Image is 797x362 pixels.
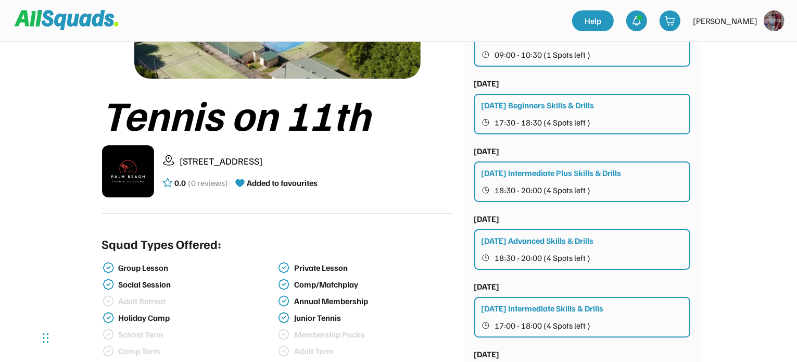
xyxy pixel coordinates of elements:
[102,311,115,324] img: check-verified-01.svg
[495,186,591,194] span: 18:30 - 20:00 (4 Spots left )
[294,296,451,306] div: Annual Membership
[482,48,684,61] button: 09:00 - 10:30 (1 Spots left )
[474,280,500,293] div: [DATE]
[764,10,785,31] img: https%3A%2F%2F94044dc9e5d3b3599ffa5e2d56a015ce.cdn.bubble.io%2Ff1750859707228x370883309576455700%...
[277,295,290,307] img: check-verified-01.svg
[102,145,154,197] img: IMG_2979.png
[119,313,276,323] div: Holiday Camp
[277,328,290,341] img: check-verified-01%20%281%29.svg
[474,213,500,225] div: [DATE]
[495,118,591,127] span: 17:30 - 18:30 (4 Spots left )
[294,313,451,323] div: Junior Tennis
[495,51,591,59] span: 09:00 - 10:30 (1 Spots left )
[102,295,115,307] img: check-verified-01%20%281%29.svg
[277,311,290,324] img: check-verified-01.svg
[482,183,684,197] button: 18:30 - 20:00 (4 Spots left )
[277,278,290,291] img: check-verified-01.svg
[119,263,276,273] div: Group Lesson
[180,154,453,168] div: [STREET_ADDRESS]
[119,330,276,340] div: School Term
[474,77,500,90] div: [DATE]
[294,263,451,273] div: Private Lesson
[119,280,276,290] div: Social Session
[572,10,614,31] a: Help
[102,345,115,357] img: check-verified-01%20%281%29.svg
[294,346,451,356] div: Adult Term
[277,345,290,357] img: check-verified-01%20%281%29.svg
[482,234,594,247] div: [DATE] Advanced Skills & Drills
[294,280,451,290] div: Comp/Matchplay
[175,177,186,189] div: 0.0
[482,99,594,111] div: [DATE] Beginners Skills & Drills
[495,254,591,262] span: 18:30 - 20:00 (4 Spots left )
[482,116,684,129] button: 17:30 - 18:30 (4 Spots left )
[102,261,115,274] img: check-verified-01.svg
[15,10,119,30] img: Squad%20Logo.svg
[495,321,591,330] span: 17:00 - 18:00 (4 Spots left )
[482,319,684,332] button: 17:00 - 18:00 (4 Spots left )
[102,234,222,253] div: Squad Types Offered:
[277,261,290,274] img: check-verified-01.svg
[294,330,451,340] div: Membership Packs
[665,16,675,26] img: shopping-cart-01%20%281%29.svg
[102,91,453,137] div: Tennis on 11th
[631,16,642,26] img: bell-03%20%281%29.svg
[693,15,757,27] div: [PERSON_NAME]
[119,296,276,306] div: Adult Retreat
[102,278,115,291] img: check-verified-01.svg
[482,302,604,315] div: [DATE] Intermediate Skills & Drills
[474,348,500,360] div: [DATE]
[474,145,500,157] div: [DATE]
[247,177,318,189] div: Added to favourites
[482,167,622,179] div: [DATE] Intermediate Plus Skills & Drills
[482,251,684,265] button: 18:30 - 20:00 (4 Spots left )
[119,346,276,356] div: Comp Term
[188,177,229,189] div: (0 reviews)
[102,328,115,341] img: check-verified-01%20%281%29.svg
